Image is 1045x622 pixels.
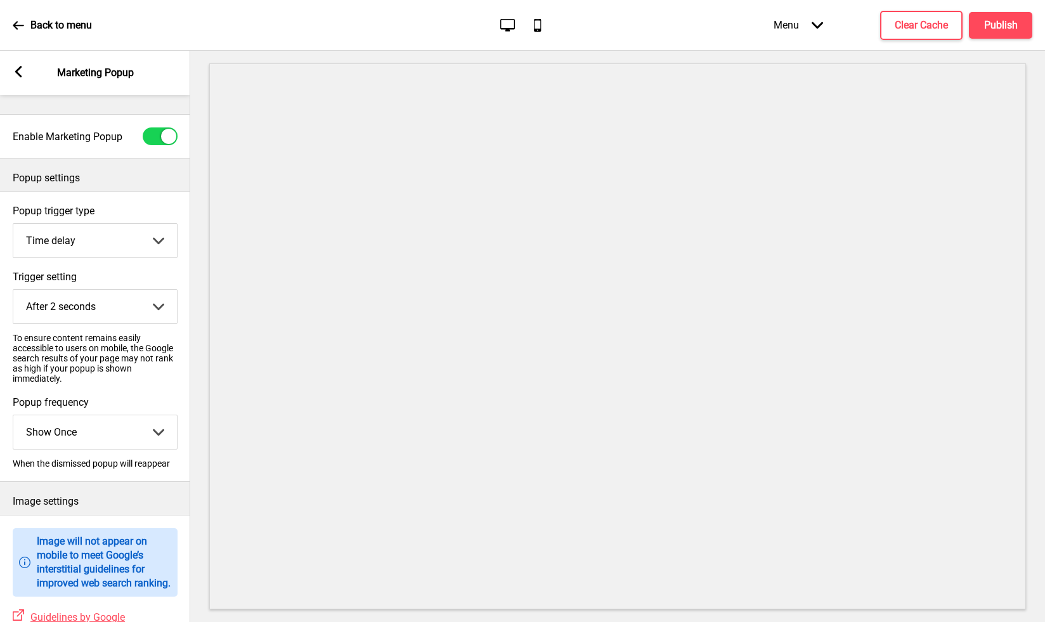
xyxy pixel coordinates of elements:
p: Image will not appear on mobile to meet Google’s interstitial guidelines for improved web search ... [37,535,171,590]
p: Marketing Popup [57,66,134,80]
label: Popup frequency [13,396,178,408]
div: Menu [761,6,836,44]
p: Popup settings [13,171,178,185]
p: Image settings [13,495,178,509]
p: When the dismissed popup will reappear [13,458,178,469]
p: Back to menu [30,18,92,32]
label: Enable Marketing Popup [13,131,122,143]
a: Back to menu [13,8,92,42]
p: To ensure content remains easily accessible to users on mobile, the Google search results of your... [13,333,178,384]
h4: Clear Cache [895,18,948,32]
button: Publish [969,12,1032,39]
h4: Publish [984,18,1018,32]
label: Trigger setting [13,271,178,283]
button: Clear Cache [880,11,963,40]
label: Popup trigger type [13,205,178,217]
